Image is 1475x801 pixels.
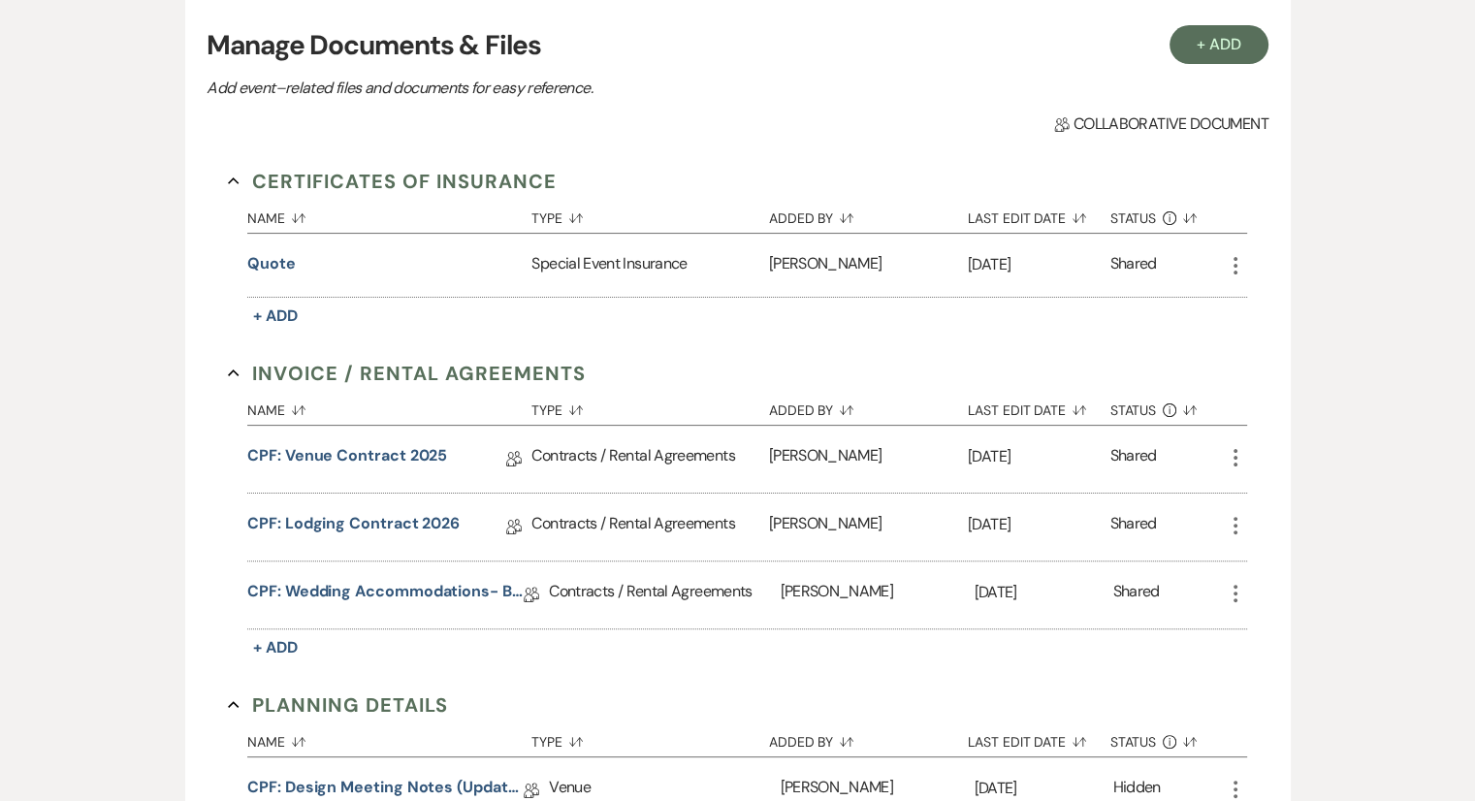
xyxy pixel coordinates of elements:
button: Certificates of Insurance [228,167,557,196]
span: + Add [253,305,298,326]
button: Added By [769,720,968,756]
p: [DATE] [968,252,1110,277]
div: Special Event Insurance [531,234,768,297]
span: Status [1110,211,1157,225]
button: Status [1110,196,1224,233]
div: Contracts / Rental Agreements [531,494,768,561]
div: [PERSON_NAME] [769,234,968,297]
button: Last Edit Date [968,720,1110,756]
p: [DATE] [968,444,1110,469]
div: Shared [1110,512,1157,542]
button: Invoice / Rental Agreements [228,359,586,388]
button: Last Edit Date [968,388,1110,425]
button: Planning Details [228,690,448,720]
div: [PERSON_NAME] [769,494,968,561]
button: Type [531,720,768,756]
button: Name [247,196,531,233]
button: Added By [769,196,968,233]
button: + Add [1170,25,1268,64]
div: Shared [1110,252,1157,278]
p: Add event–related files and documents for easy reference. [207,76,885,101]
div: [PERSON_NAME] [769,426,968,493]
a: CPF: Lodging Contract 2026 [247,512,460,542]
button: + Add [247,303,304,330]
button: Status [1110,388,1224,425]
button: Status [1110,720,1224,756]
h3: Manage Documents & Files [207,25,1267,66]
p: [DATE] [975,776,1113,801]
button: Last Edit Date [968,196,1110,233]
button: Name [247,388,531,425]
div: Shared [1112,580,1159,610]
a: CPF: Venue Contract 2025 [247,444,447,474]
span: Status [1110,403,1157,417]
button: + Add [247,634,304,661]
button: Type [531,196,768,233]
div: Contracts / Rental Agreements [549,561,780,628]
div: [PERSON_NAME] [780,561,974,628]
button: Name [247,720,531,756]
span: Collaborative document [1054,112,1267,136]
button: Added By [769,388,968,425]
div: Shared [1110,444,1157,474]
button: Type [531,388,768,425]
span: + Add [253,637,298,657]
button: Quote [247,252,296,275]
a: CPF: Wedding Accommodations- Bar Usage Fee 2025 [247,580,524,610]
span: Status [1110,735,1157,749]
div: Contracts / Rental Agreements [531,426,768,493]
p: [DATE] [975,580,1113,605]
p: [DATE] [968,512,1110,537]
